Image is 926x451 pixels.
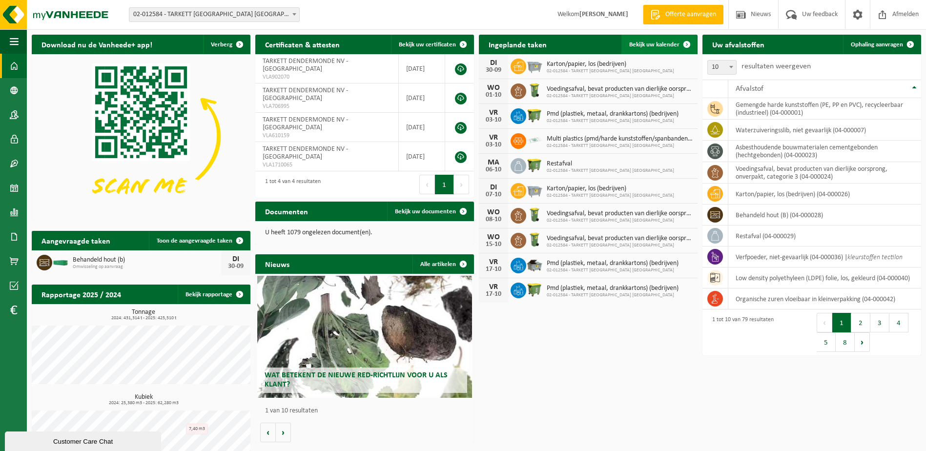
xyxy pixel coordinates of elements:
div: 15-10 [484,241,503,248]
span: Voedingsafval, bevat producten van dierlijke oorsprong, onverpakt, categorie 3 [547,235,693,243]
img: WB-0140-HPE-GN-50 [526,206,543,223]
img: HK-XC-20-GN-00 [52,257,69,266]
h3: Kubiek [37,394,250,406]
button: Next [855,332,870,352]
span: Omwisseling op aanvraag [73,264,221,270]
div: 17-10 [484,266,503,273]
button: 2 [851,313,870,332]
label: resultaten weergeven [741,62,811,70]
span: Pmd (plastiek, metaal, drankkartons) (bedrijven) [547,285,679,292]
button: 5 [817,332,836,352]
span: Restafval [547,160,674,168]
span: Multi plastics (pmd/harde kunststoffen/spanbanden/eps/folie naturel/folie gemeng... [547,135,693,143]
span: Verberg [211,41,232,48]
h2: Documenten [255,202,318,221]
h2: Uw afvalstoffen [702,35,774,54]
span: 02-012584 - TARKETT [GEOGRAPHIC_DATA] [GEOGRAPHIC_DATA] [547,68,674,74]
iframe: chat widget [5,430,163,451]
img: LP-SK-00500-LPE-16 [526,132,543,148]
a: Ophaling aanvragen [843,35,920,54]
td: [DATE] [399,83,445,113]
i: kleurstoffen tectilon [847,254,903,261]
a: Bekijk uw kalender [621,35,697,54]
p: 1 van 10 resultaten [265,408,469,414]
span: Karton/papier, los (bedrijven) [547,61,674,68]
span: 02-012584 - TARKETT DENDERMONDE NV - DENDERMONDE [129,8,299,21]
img: WB-1100-HPE-GN-50 [526,157,543,173]
span: Karton/papier, los (bedrijven) [547,185,674,193]
span: 02-012584 - TARKETT [GEOGRAPHIC_DATA] [GEOGRAPHIC_DATA] [547,143,693,149]
div: 03-10 [484,117,503,123]
img: WB-2500-GAL-GY-01 [526,182,543,198]
td: gemengde harde kunststoffen (PE, PP en PVC), recycleerbaar (industrieel) (04-000001) [728,98,921,120]
span: 02-012584 - TARKETT [GEOGRAPHIC_DATA] [GEOGRAPHIC_DATA] [547,292,679,298]
button: Verberg [203,35,249,54]
div: 7,40 m3 [186,424,208,434]
span: Bekijk uw certificaten [399,41,456,48]
td: voedingsafval, bevat producten van dierlijke oorsprong, onverpakt, categorie 3 (04-000024) [728,162,921,184]
a: Bekijk uw documenten [387,202,473,221]
a: Toon de aangevraagde taken [149,231,249,250]
span: TARKETT DENDERMONDE NV - [GEOGRAPHIC_DATA] [263,87,348,102]
img: WB-1100-HPE-GN-50 [526,281,543,298]
td: waterzuiveringsslib, niet gevaarlijk (04-000007) [728,120,921,141]
span: TARKETT DENDERMONDE NV - [GEOGRAPHIC_DATA] [263,58,348,73]
strong: [PERSON_NAME] [579,11,628,18]
img: WB-0140-HPE-GN-50 [526,231,543,248]
a: Wat betekent de nieuwe RED-richtlijn voor u als klant? [257,276,472,398]
td: verfpoeder, niet-gevaarlijk (04-000036) | [728,246,921,267]
h2: Download nu de Vanheede+ app! [32,35,162,54]
div: MA [484,159,503,166]
td: low density polyethyleen (LDPE) folie, los, gekleurd (04-000040) [728,267,921,288]
span: 2024: 25,380 m3 - 2025: 62,280 m3 [37,401,250,406]
span: 02-012584 - TARKETT [GEOGRAPHIC_DATA] [GEOGRAPHIC_DATA] [547,193,674,199]
button: 1 [435,175,454,194]
div: DI [484,59,503,67]
img: WB-2500-GAL-GY-01 [526,57,543,74]
button: Volgende [276,423,291,442]
h2: Rapportage 2025 / 2024 [32,285,131,304]
span: Afvalstof [736,85,763,93]
span: 2024: 431,314 t - 2025: 425,510 t [37,316,250,321]
span: Voedingsafval, bevat producten van dierlijke oorsprong, onverpakt, categorie 3 [547,210,693,218]
div: DI [484,184,503,191]
img: WB-5000-GAL-GY-01 [526,256,543,273]
h2: Aangevraagde taken [32,231,120,250]
span: 02-012584 - TARKETT [GEOGRAPHIC_DATA] [GEOGRAPHIC_DATA] [547,243,693,248]
td: asbesthoudende bouwmaterialen cementgebonden (hechtgebonden) (04-000023) [728,141,921,162]
span: Bekijk uw documenten [395,208,456,215]
h2: Ingeplande taken [479,35,556,54]
a: Offerte aanvragen [643,5,723,24]
span: TARKETT DENDERMONDE NV - [GEOGRAPHIC_DATA] [263,116,348,131]
td: [DATE] [399,113,445,142]
div: WO [484,84,503,92]
td: behandeld hout (B) (04-000028) [728,205,921,225]
a: Bekijk uw certificaten [391,35,473,54]
span: Ophaling aanvragen [851,41,903,48]
span: 02-012584 - TARKETT [GEOGRAPHIC_DATA] [GEOGRAPHIC_DATA] [547,218,693,224]
span: 02-012584 - TARKETT [GEOGRAPHIC_DATA] [GEOGRAPHIC_DATA] [547,168,674,174]
div: VR [484,283,503,291]
div: 07-10 [484,191,503,198]
img: Download de VHEPlus App [32,54,250,218]
span: 02-012584 - TARKETT [GEOGRAPHIC_DATA] [GEOGRAPHIC_DATA] [547,267,679,273]
h2: Nieuws [255,254,299,273]
div: VR [484,109,503,117]
span: TARKETT DENDERMONDE NV - [GEOGRAPHIC_DATA] [263,145,348,161]
span: 10 [708,61,736,74]
span: 02-012584 - TARKETT DENDERMONDE NV - DENDERMONDE [129,7,300,22]
span: Pmd (plastiek, metaal, drankkartons) (bedrijven) [547,110,679,118]
span: Toon de aangevraagde taken [157,238,232,244]
td: karton/papier, los (bedrijven) (04-000026) [728,184,921,205]
span: 02-012584 - TARKETT [GEOGRAPHIC_DATA] [GEOGRAPHIC_DATA] [547,93,693,99]
div: 03-10 [484,142,503,148]
button: Next [454,175,469,194]
button: 3 [870,313,889,332]
span: 02-012584 - TARKETT [GEOGRAPHIC_DATA] [GEOGRAPHIC_DATA] [547,118,679,124]
div: 1 tot 10 van 79 resultaten [707,312,774,353]
button: Vorige [260,423,276,442]
span: VLA706995 [263,102,391,110]
span: Voedingsafval, bevat producten van dierlijke oorsprong, onverpakt, categorie 3 [547,85,693,93]
span: Pmd (plastiek, metaal, drankkartons) (bedrijven) [547,260,679,267]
